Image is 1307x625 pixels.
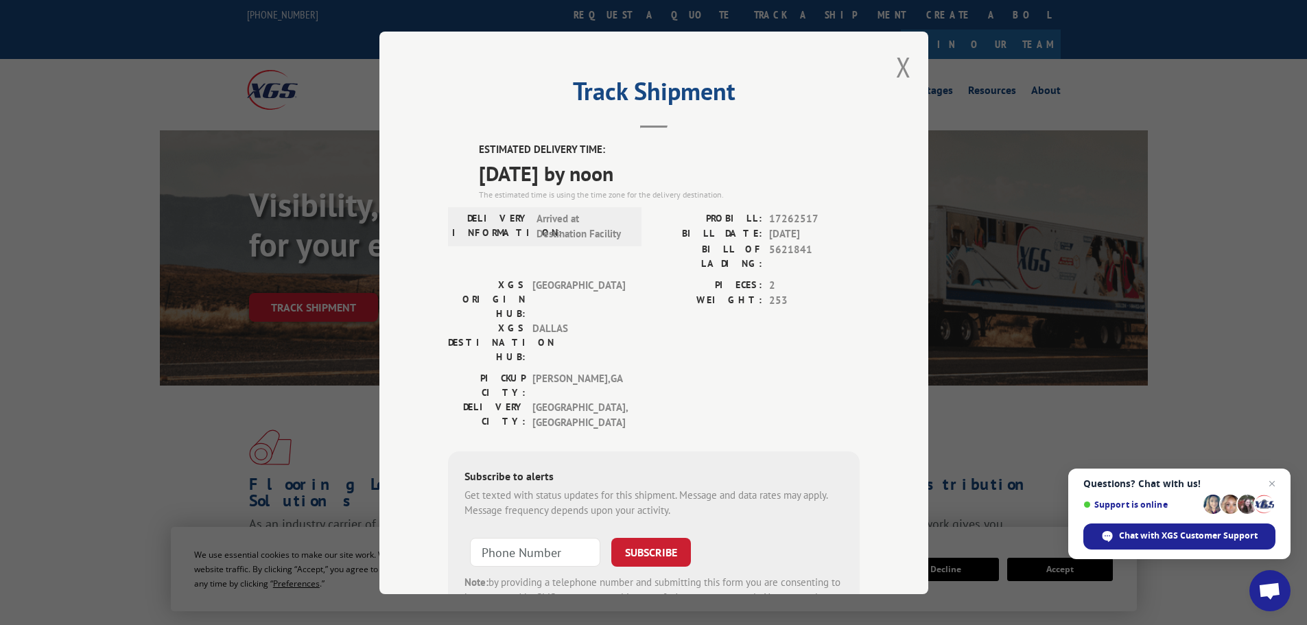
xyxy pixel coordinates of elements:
span: Close chat [1264,475,1280,492]
label: ESTIMATED DELIVERY TIME: [479,142,860,158]
span: Chat with XGS Customer Support [1119,530,1258,542]
span: Arrived at Destination Facility [537,211,629,241]
span: [DATE] by noon [479,157,860,188]
span: 17262517 [769,211,860,226]
label: DELIVERY CITY: [448,399,526,430]
span: Questions? Chat with us! [1083,478,1275,489]
strong: Note: [464,575,488,588]
label: WEIGHT: [654,293,762,309]
label: DELIVERY INFORMATION: [452,211,530,241]
span: 253 [769,293,860,309]
label: XGS DESTINATION HUB: [448,320,526,364]
button: SUBSCRIBE [611,537,691,566]
label: PIECES: [654,277,762,293]
label: XGS ORIGIN HUB: [448,277,526,320]
span: 5621841 [769,241,860,270]
label: PROBILL: [654,211,762,226]
div: by providing a telephone number and submitting this form you are consenting to be contacted by SM... [464,574,843,621]
div: Open chat [1249,570,1291,611]
span: Support is online [1083,499,1199,510]
span: [GEOGRAPHIC_DATA] , [GEOGRAPHIC_DATA] [532,399,625,430]
span: 2 [769,277,860,293]
label: BILL DATE: [654,226,762,242]
span: [DATE] [769,226,860,242]
h2: Track Shipment [448,82,860,108]
label: PICKUP CITY: [448,370,526,399]
span: [PERSON_NAME] , GA [532,370,625,399]
span: [GEOGRAPHIC_DATA] [532,277,625,320]
label: BILL OF LADING: [654,241,762,270]
div: Chat with XGS Customer Support [1083,523,1275,550]
input: Phone Number [470,537,600,566]
button: Close modal [896,49,911,85]
div: The estimated time is using the time zone for the delivery destination. [479,188,860,200]
div: Get texted with status updates for this shipment. Message and data rates may apply. Message frequ... [464,487,843,518]
span: DALLAS [532,320,625,364]
div: Subscribe to alerts [464,467,843,487]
